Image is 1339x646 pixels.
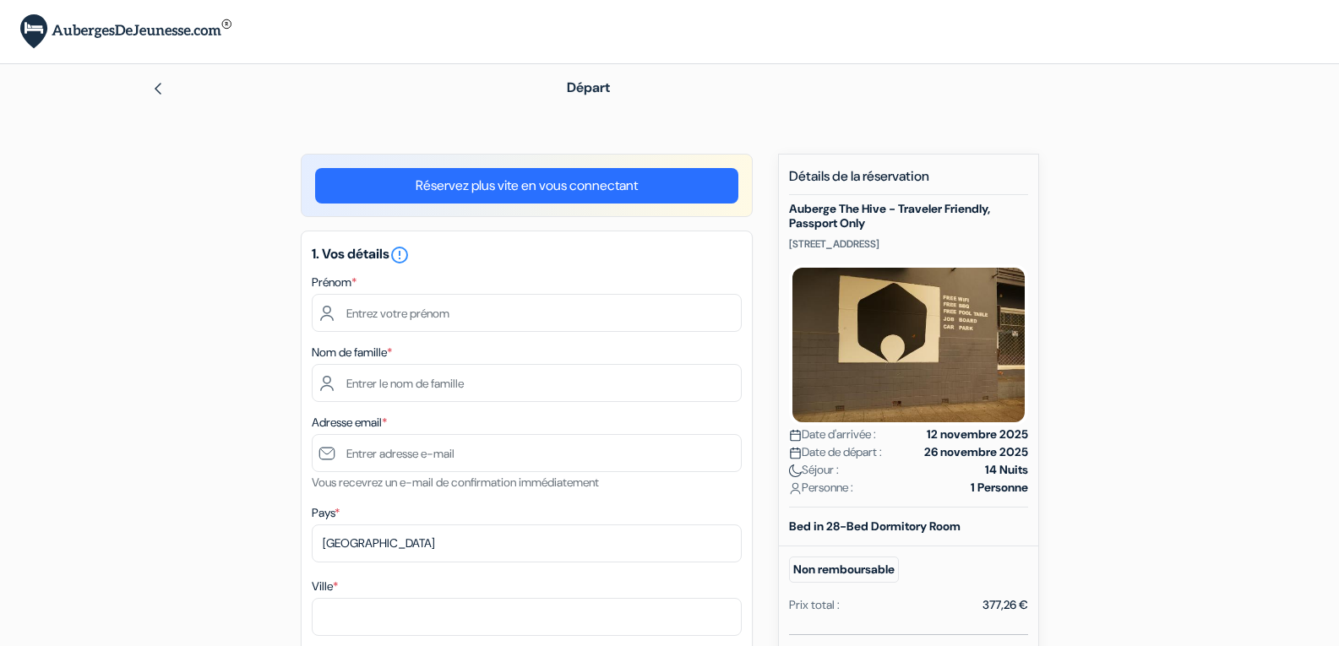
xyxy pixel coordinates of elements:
h5: 1. Vos détails [312,245,742,265]
label: Adresse email [312,414,387,432]
div: Prix total : [789,596,840,614]
label: Pays [312,504,340,522]
img: moon.svg [789,464,802,477]
strong: 26 novembre 2025 [924,443,1028,461]
img: user_icon.svg [789,482,802,495]
span: Date de départ : [789,443,882,461]
strong: 1 Personne [971,479,1028,497]
b: Bed in 28-Bed Dormitory Room [789,518,961,534]
div: 377,26 € [982,596,1028,614]
i: error_outline [389,245,410,265]
strong: 14 Nuits [985,461,1028,479]
label: Nom de famille [312,344,392,361]
img: calendar.svg [789,429,802,442]
input: Entrer le nom de famille [312,364,742,402]
span: Départ [567,79,610,96]
img: left_arrow.svg [151,82,165,95]
h5: Détails de la réservation [789,168,1028,195]
img: calendar.svg [789,447,802,459]
img: AubergesDeJeunesse.com [20,14,231,49]
label: Ville [312,578,338,595]
input: Entrez votre prénom [312,294,742,332]
h5: Auberge The Hive - Traveler Friendly, Passport Only [789,202,1028,231]
small: Vous recevrez un e-mail de confirmation immédiatement [312,475,599,490]
span: Séjour : [789,461,839,479]
span: Date d'arrivée : [789,426,876,443]
p: [STREET_ADDRESS] [789,237,1028,251]
a: Réservez plus vite en vous connectant [315,168,738,204]
input: Entrer adresse e-mail [312,434,742,472]
a: error_outline [389,245,410,263]
small: Non remboursable [789,556,899,583]
label: Prénom [312,274,357,291]
span: Personne : [789,479,853,497]
strong: 12 novembre 2025 [927,426,1028,443]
